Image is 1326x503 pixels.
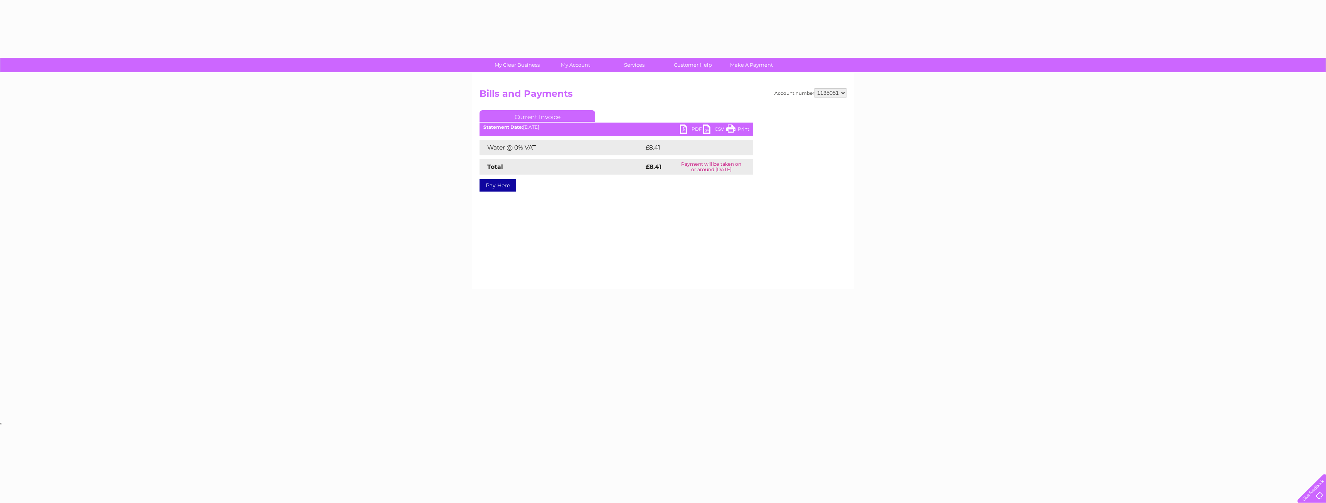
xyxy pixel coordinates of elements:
[720,58,783,72] a: Make A Payment
[661,58,725,72] a: Customer Help
[480,110,595,122] a: Current Invoice
[480,124,753,130] div: [DATE]
[480,140,644,155] td: Water @ 0% VAT
[487,163,503,170] strong: Total
[485,58,549,72] a: My Clear Business
[544,58,607,72] a: My Account
[480,179,516,192] a: Pay Here
[670,159,753,175] td: Payment will be taken on or around [DATE]
[646,163,661,170] strong: £8.41
[644,140,734,155] td: £8.41
[774,88,846,98] div: Account number
[726,124,749,136] a: Print
[703,124,726,136] a: CSV
[680,124,703,136] a: PDF
[483,124,523,130] b: Statement Date:
[480,88,846,103] h2: Bills and Payments
[602,58,666,72] a: Services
